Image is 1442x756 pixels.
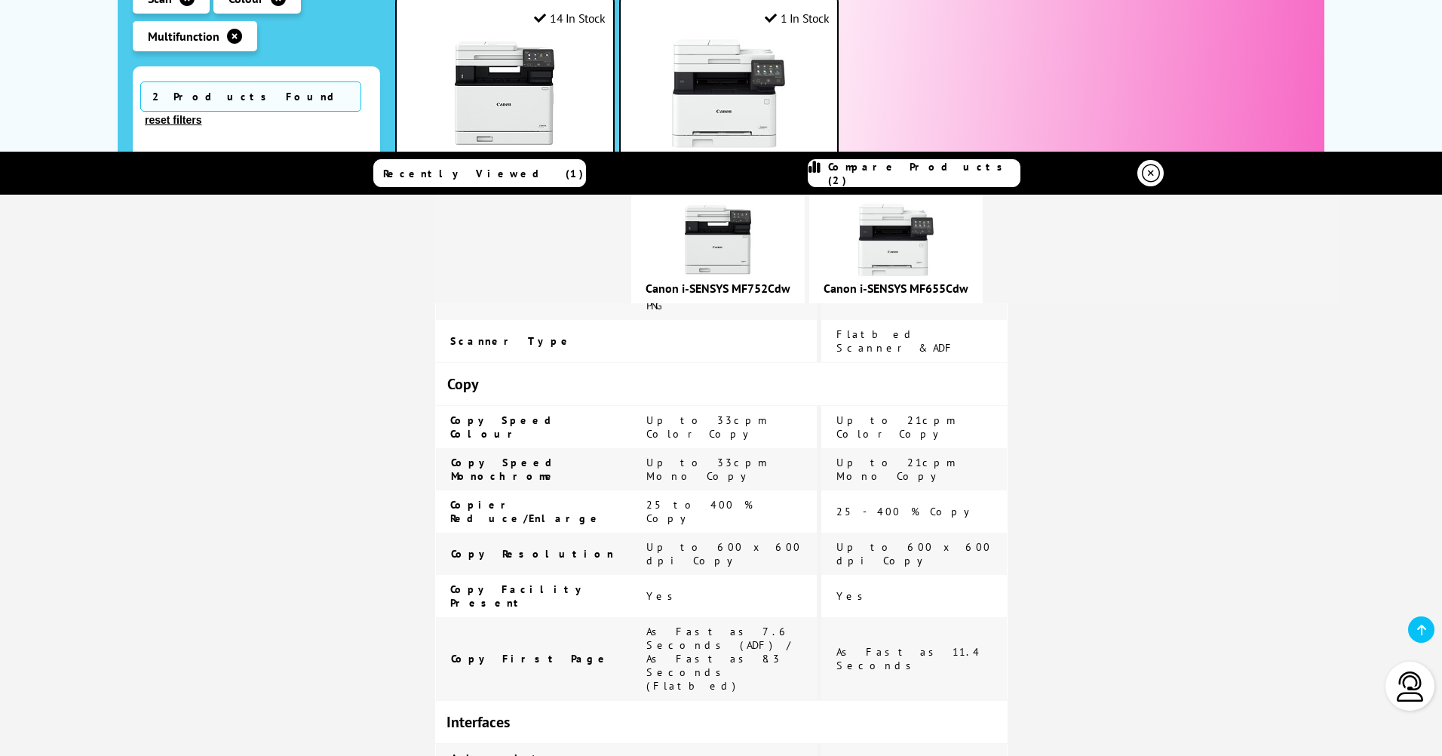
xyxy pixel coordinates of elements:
[646,625,795,693] span: As Fast as 7.6 Seconds (ADF) / As Fast as 8.3 Seconds (Flatbed)
[858,202,934,278] img: Canon-MF655Cdw-Front-Small.jpg
[646,589,681,603] span: Yes
[646,498,753,525] span: 25 to 400 % Copy
[680,202,756,278] img: Canon-MF752Cdw-Front-Small.jpg
[836,589,871,603] span: Yes
[836,456,959,483] span: Up to 21cpm Mono Copy
[140,81,361,112] span: 2 Products Found
[373,159,586,187] a: Recently Viewed (1)
[451,456,567,483] span: Copy Speed Monochrome
[646,540,801,567] span: Up to 600 x 600 dpi Copy
[765,11,830,26] div: 1 In Stock
[148,29,219,44] span: Multifunction
[448,37,561,150] img: Canon i-SENSYS MF752Cdw
[646,413,770,441] span: Up to 33cpm Color Copy
[450,413,566,441] span: Copy Speed Colour
[447,374,479,394] span: Copy
[672,138,785,153] a: Canon i-SENSYS MF655Cdw
[672,37,785,150] img: Canon i-SENSYS MF655Cdw
[383,167,584,180] span: Recently Viewed (1)
[450,498,603,525] span: Copier Reduce/Enlarge
[140,113,206,127] button: reset filters
[450,582,588,610] span: Copy Facility Present
[836,327,956,355] span: Flatbed Scanner & ADF
[446,712,510,732] span: Interfaces
[824,281,968,296] a: Canon i-SENSYS MF655Cdw
[534,11,605,26] div: 14 In Stock
[1395,671,1425,702] img: user-headset-light.svg
[646,456,770,483] span: Up to 33cpm Mono Copy
[836,645,981,672] span: As Fast as 11.4 Seconds
[808,159,1020,187] a: Compare Products (2)
[451,547,614,561] span: Copy Resolution
[836,505,980,518] span: 25 - 400 % Copy
[836,413,959,441] span: Up to 21cpm Color Copy
[450,334,573,348] span: Scanner Type
[646,281,790,296] a: Canon i-SENSYS MF752Cdw
[828,160,1020,187] span: Compare Products (2)
[448,138,561,153] a: Canon i-SENSYS MF752Cdw
[451,652,610,665] span: Copy First Page
[836,540,991,567] span: Up to 600 x 600 dpi Copy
